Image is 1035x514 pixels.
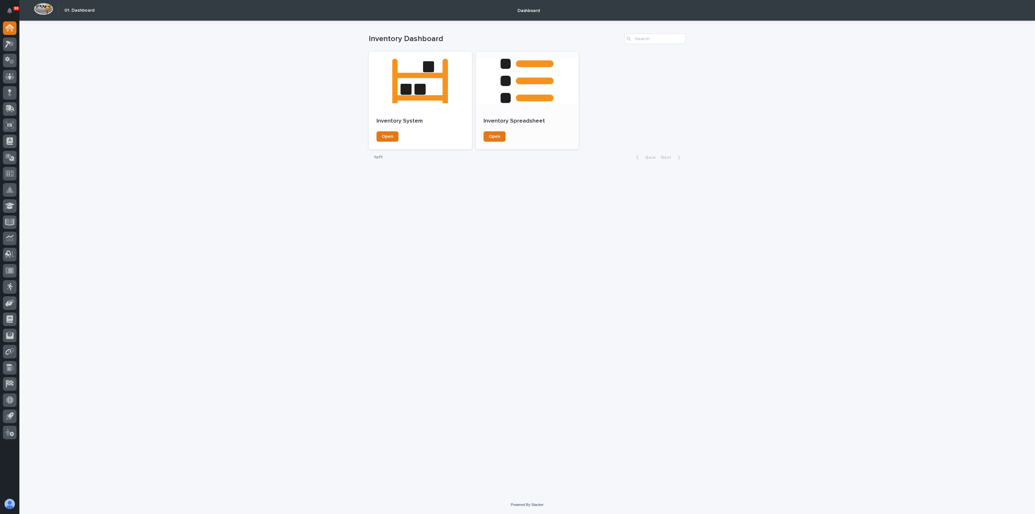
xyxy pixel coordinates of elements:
p: Inventory System [376,118,464,125]
span: Next [661,155,675,160]
input: Search [624,34,686,44]
h1: Inventory Dashboard [369,34,622,44]
span: Back [642,155,656,160]
div: Notifications99 [8,8,16,18]
button: Back [631,155,658,160]
img: Workspace Logo [34,3,53,15]
a: Inventory SystemOpen [369,52,472,149]
a: Open [376,131,398,142]
button: users-avatar [3,497,16,511]
h2: 01. Dashboard [64,8,94,13]
p: 1 of 1 [369,149,388,165]
span: Open [382,134,393,139]
button: Next [658,155,686,160]
button: Notifications [3,4,16,17]
a: Inventory SpreadsheetOpen [476,52,579,149]
p: 99 [14,6,18,11]
p: Inventory Spreadsheet [484,118,571,125]
a: Powered By Stacker [511,503,543,507]
a: Open [484,131,506,142]
span: Open [489,134,500,139]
